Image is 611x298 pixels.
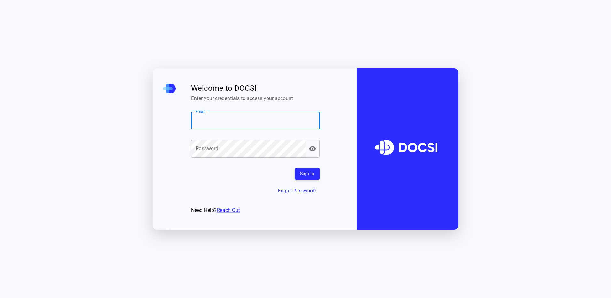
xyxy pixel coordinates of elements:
[191,207,320,214] div: Need Help?
[369,124,445,173] img: DOCSI Logo
[191,95,320,101] span: Enter your credentials to access your account
[217,207,240,213] a: Reach Out
[163,84,176,93] img: DOCSI Mini Logo
[295,168,320,180] button: Sign In
[275,185,319,197] button: Forgot Password?
[196,109,205,114] label: Email
[191,84,320,93] span: Welcome to DOCSI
